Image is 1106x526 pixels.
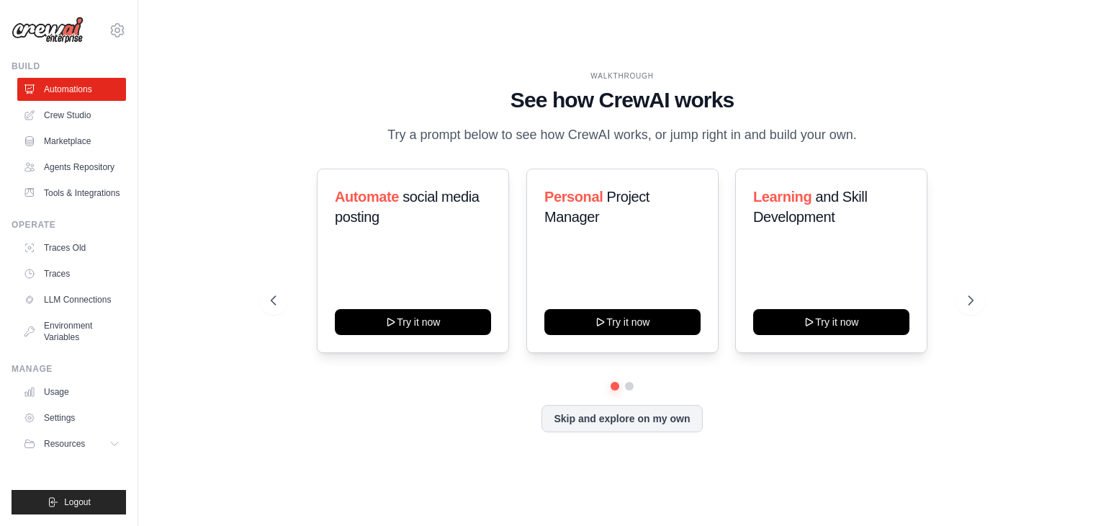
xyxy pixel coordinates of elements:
[544,189,603,205] span: Personal
[12,61,126,72] div: Build
[17,432,126,455] button: Resources
[271,71,974,81] div: WALKTHROUGH
[12,363,126,375] div: Manage
[17,314,126,349] a: Environment Variables
[12,219,126,231] div: Operate
[544,309,701,335] button: Try it now
[17,406,126,429] a: Settings
[17,156,126,179] a: Agents Repository
[17,288,126,311] a: LLM Connections
[335,189,399,205] span: Automate
[17,380,126,404] a: Usage
[17,104,126,127] a: Crew Studio
[12,17,84,44] img: Logo
[17,262,126,285] a: Traces
[335,309,491,335] button: Try it now
[335,189,480,225] span: social media posting
[44,438,85,450] span: Resources
[17,236,126,259] a: Traces Old
[17,130,126,153] a: Marketplace
[541,405,702,432] button: Skip and explore on my own
[753,189,811,205] span: Learning
[12,490,126,514] button: Logout
[17,182,126,205] a: Tools & Integrations
[64,496,91,508] span: Logout
[17,78,126,101] a: Automations
[753,309,909,335] button: Try it now
[380,125,864,146] p: Try a prompt below to see how CrewAI works, or jump right in and build your own.
[271,87,974,113] h1: See how CrewAI works
[544,189,649,225] span: Project Manager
